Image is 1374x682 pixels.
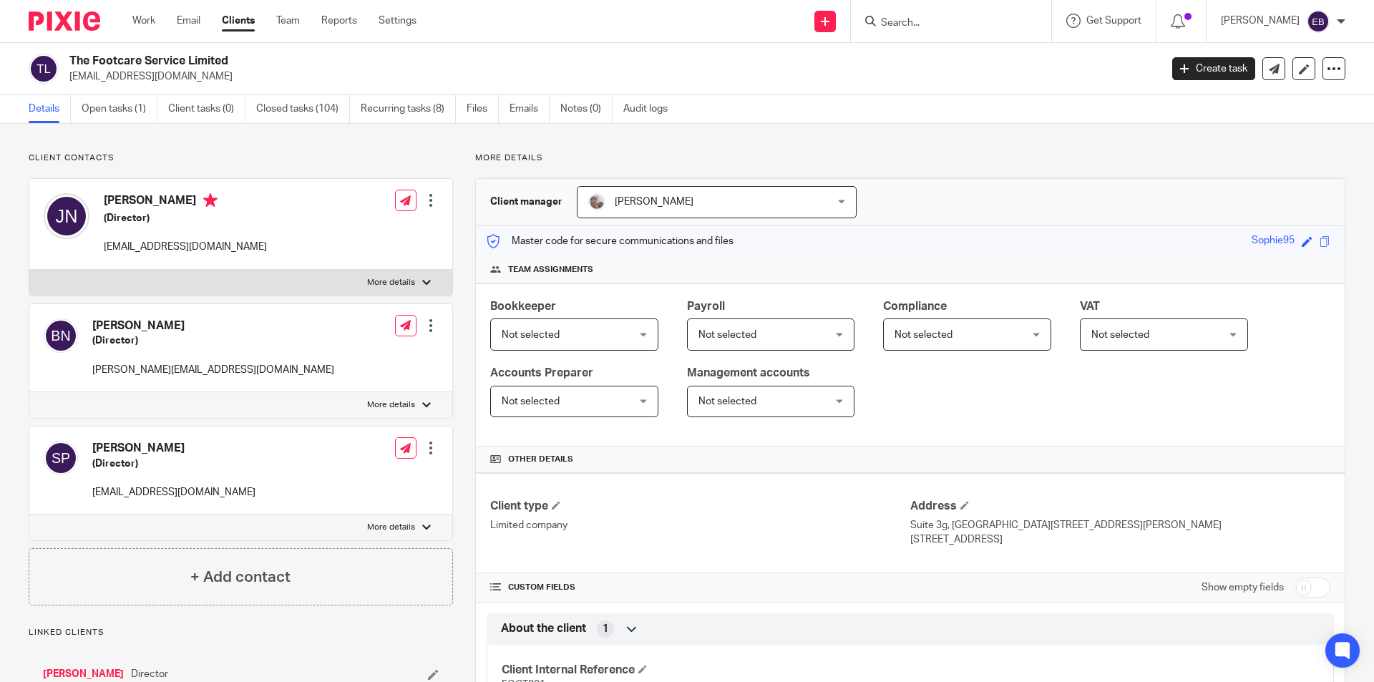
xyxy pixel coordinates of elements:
p: More details [367,399,415,411]
img: svg%3E [44,441,78,475]
span: Not selected [502,396,560,406]
h3: Client manager [490,195,562,209]
a: Files [467,95,499,123]
p: [PERSON_NAME] [1221,14,1300,28]
span: 1 [603,622,608,636]
a: Recurring tasks (8) [361,95,456,123]
a: Create task [1172,57,1255,80]
span: About the client [501,621,586,636]
span: Bookkeeper [490,301,556,312]
a: Settings [379,14,416,28]
img: me.jpg [588,193,605,210]
a: Open tasks (1) [82,95,157,123]
p: Suite 3g, [GEOGRAPHIC_DATA][STREET_ADDRESS][PERSON_NAME] [910,518,1330,532]
span: Other details [508,454,573,465]
p: Client contacts [29,152,453,164]
h4: Client Internal Reference [502,663,910,678]
a: [PERSON_NAME] [43,667,124,681]
p: [STREET_ADDRESS] [910,532,1330,547]
span: Director [131,667,168,681]
a: Emails [510,95,550,123]
h4: [PERSON_NAME] [92,318,334,333]
p: [EMAIL_ADDRESS][DOMAIN_NAME] [104,240,267,254]
img: svg%3E [29,54,59,84]
a: Clients [222,14,255,28]
a: Notes (0) [560,95,613,123]
p: More details [367,522,415,533]
h5: (Director) [92,333,334,348]
img: svg%3E [44,193,89,239]
span: Not selected [698,396,756,406]
a: Email [177,14,200,28]
h4: [PERSON_NAME] [92,441,255,456]
span: Not selected [895,330,952,340]
p: More details [367,277,415,288]
span: Compliance [883,301,947,312]
p: [EMAIL_ADDRESS][DOMAIN_NAME] [92,485,255,500]
p: [EMAIL_ADDRESS][DOMAIN_NAME] [69,69,1151,84]
h5: (Director) [104,211,267,225]
h5: (Director) [92,457,255,471]
span: [PERSON_NAME] [615,197,693,207]
p: [PERSON_NAME][EMAIL_ADDRESS][DOMAIN_NAME] [92,363,334,377]
img: Pixie [29,11,100,31]
a: Details [29,95,71,123]
span: Not selected [698,330,756,340]
h4: CUSTOM FIELDS [490,582,910,593]
p: Limited company [490,518,910,532]
span: Accounts Preparer [490,367,593,379]
h4: [PERSON_NAME] [104,193,267,211]
input: Search [880,17,1008,30]
h2: The Footcare Service Limited [69,54,935,69]
span: Management accounts [687,367,810,379]
p: More details [475,152,1345,164]
a: Work [132,14,155,28]
span: VAT [1080,301,1100,312]
a: Reports [321,14,357,28]
label: Show empty fields [1202,580,1284,595]
div: Sophie95 [1252,233,1295,250]
a: Audit logs [623,95,678,123]
h4: Address [910,499,1330,514]
span: Not selected [1091,330,1149,340]
a: Closed tasks (104) [256,95,350,123]
img: svg%3E [1307,10,1330,33]
h4: Client type [490,499,910,514]
p: Linked clients [29,627,453,638]
h4: + Add contact [190,566,291,588]
span: Team assignments [508,264,593,276]
a: Team [276,14,300,28]
span: Get Support [1086,16,1141,26]
img: svg%3E [44,318,78,353]
p: Master code for secure communications and files [487,234,734,248]
i: Primary [203,193,218,208]
span: Not selected [502,330,560,340]
a: Client tasks (0) [168,95,245,123]
span: Payroll [687,301,725,312]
